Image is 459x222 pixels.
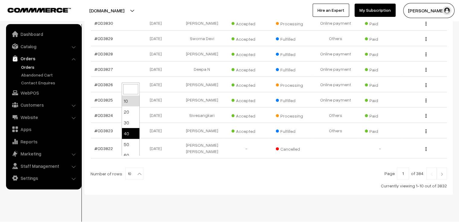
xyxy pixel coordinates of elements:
[8,6,60,13] a: COMMMERCE
[276,111,306,119] span: Processing
[426,37,426,41] img: Menu
[276,65,306,73] span: Fulfilled
[122,106,139,117] li: 20
[426,68,426,72] img: Menu
[180,15,225,31] td: [PERSON_NAME]
[355,4,396,17] a: My Subscription
[125,167,143,180] span: 10
[94,146,113,151] a: #OD3822
[313,108,358,123] td: Others
[231,127,262,134] span: Accepted
[135,46,180,61] td: [DATE]
[94,82,113,87] a: #OD3826
[276,96,306,104] span: Fulfilled
[442,6,451,15] img: user
[122,150,139,161] li: 60
[276,34,306,42] span: Fulfilled
[94,113,113,118] a: #OD3824
[426,129,426,133] img: Menu
[94,20,113,26] a: #OD3830
[313,46,358,61] td: Online payment
[313,77,358,92] td: Online payment
[180,61,225,77] td: Deepa N
[8,41,79,52] a: Catalog
[231,50,262,58] span: Accepted
[180,138,225,158] td: [PERSON_NAME] [PERSON_NAME]
[231,96,262,104] span: Accepted
[180,31,225,46] td: Sworna Devi
[231,65,262,73] span: Accepted
[426,114,426,118] img: Menu
[8,99,79,110] a: Customers
[313,61,358,77] td: Online payment
[180,108,225,123] td: Sivesangkari
[122,128,139,139] li: 40
[276,80,306,88] span: Processing
[313,4,349,17] a: Hire an Expert
[224,138,269,158] td: -
[8,53,79,64] a: Orders
[231,111,262,119] span: Accepted
[313,92,358,108] td: Online payment
[8,112,79,123] a: Website
[180,92,225,108] td: [PERSON_NAME]
[276,144,306,152] span: Cancelled
[68,3,145,18] button: [DOMAIN_NAME]
[94,67,113,72] a: #OD3827
[135,61,180,77] td: [DATE]
[20,72,79,78] a: Abandoned Cart
[122,95,139,106] li: 10
[426,22,426,26] img: Menu
[135,77,180,92] td: [DATE]
[358,138,403,158] td: -
[365,50,395,58] span: Paid
[231,80,262,88] span: Accepted
[8,87,79,98] a: WebPOS
[20,64,79,70] a: Orders
[94,97,113,102] a: #OD3825
[365,65,395,73] span: Paid
[313,15,358,31] td: Online payment
[276,50,306,58] span: Fulfilled
[313,31,358,46] td: Others
[411,171,423,176] span: of 384
[384,171,395,176] span: Page
[135,92,180,108] td: [DATE]
[91,183,447,189] div: Currently viewing 1-10 out of 3832
[135,15,180,31] td: [DATE]
[135,123,180,138] td: [DATE]
[426,98,426,102] img: Menu
[135,108,180,123] td: [DATE]
[403,3,454,18] button: [PERSON_NAME] C
[180,46,225,61] td: [PERSON_NAME]
[8,8,71,12] img: COMMMERCE
[180,123,225,138] td: [PERSON_NAME]
[91,170,122,177] span: Number of rows
[439,172,445,176] img: Right
[365,111,395,119] span: Paid
[94,128,113,133] a: #OD3823
[365,127,395,134] span: Paid
[135,31,180,46] td: [DATE]
[426,52,426,56] img: Menu
[365,19,395,27] span: Paid
[276,19,306,27] span: Processing
[20,80,79,86] a: Contact Enquires
[8,173,79,183] a: Settings
[429,172,434,176] img: Left
[426,83,426,87] img: Menu
[231,19,262,27] span: Accepted
[180,77,225,92] td: [PERSON_NAME]
[122,139,139,150] li: 50
[365,96,395,104] span: Paid
[365,34,395,42] span: Paid
[8,124,79,135] a: Apps
[126,168,143,180] span: 10
[426,147,426,151] img: Menu
[276,127,306,134] span: Fulfilled
[8,161,79,171] a: Staff Management
[8,148,79,159] a: Marketing
[365,80,395,88] span: Paid
[313,123,358,138] td: Others
[231,34,262,42] span: Accepted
